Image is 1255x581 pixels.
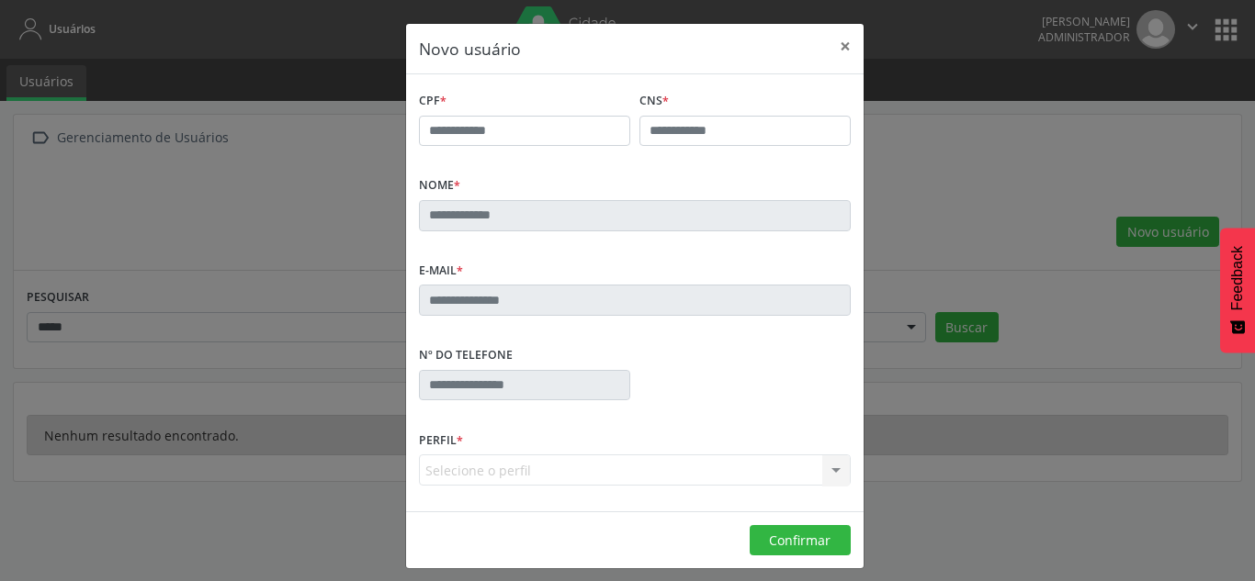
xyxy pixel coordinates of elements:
[419,87,447,116] label: CPF
[750,525,851,556] button: Confirmar
[769,531,831,549] span: Confirmar
[1229,246,1246,310] span: Feedback
[639,87,669,116] label: CNS
[1220,228,1255,352] button: Feedback - Mostrar pesquisa
[419,37,521,61] h5: Novo usuário
[419,257,463,285] label: E-mail
[419,426,463,454] label: Perfil
[419,341,513,370] label: Nº do Telefone
[827,24,864,69] button: Close
[419,172,460,200] label: Nome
